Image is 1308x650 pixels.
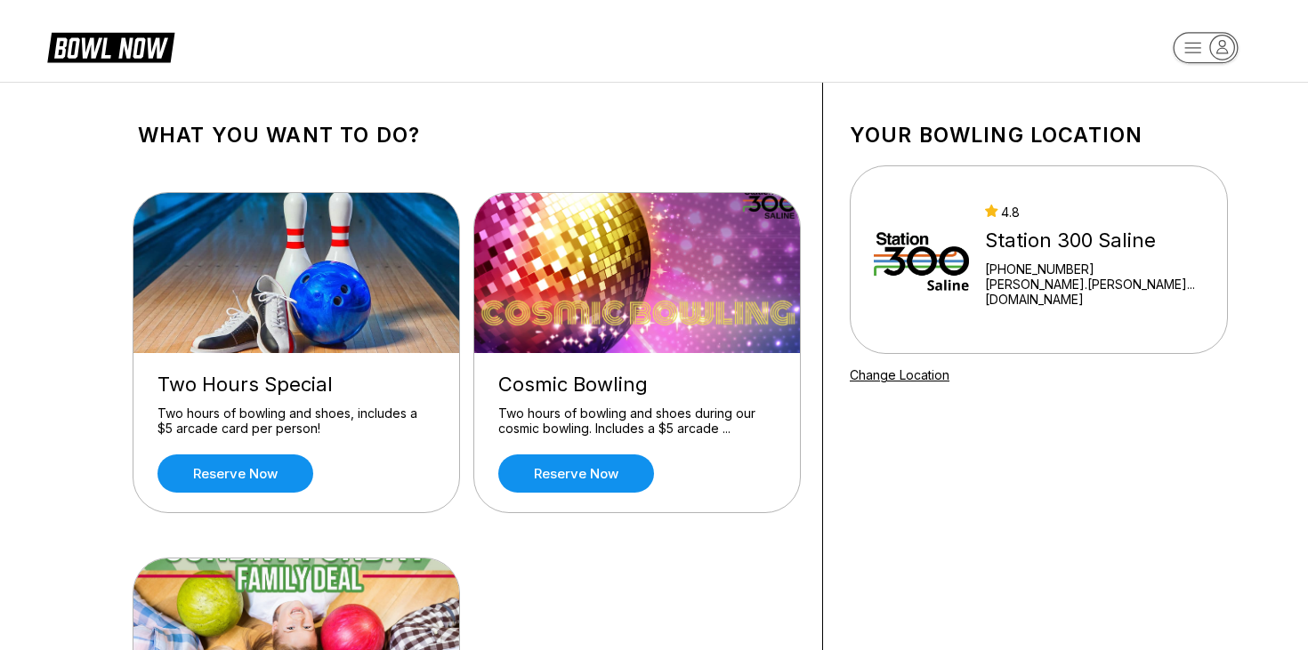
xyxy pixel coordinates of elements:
[498,454,654,493] a: Reserve now
[985,277,1204,307] a: [PERSON_NAME].[PERSON_NAME]...[DOMAIN_NAME]
[850,123,1228,148] h1: Your bowling location
[498,405,776,437] div: Two hours of bowling and shoes during our cosmic bowling. Includes a $5 arcade ...
[498,373,776,397] div: Cosmic Bowling
[474,193,802,353] img: Cosmic Bowling
[138,123,795,148] h1: What you want to do?
[985,205,1204,220] div: 4.8
[985,229,1204,253] div: Station 300 Saline
[985,261,1204,277] div: [PHONE_NUMBER]
[157,373,435,397] div: Two Hours Special
[157,454,313,493] a: Reserve now
[850,367,949,382] a: Change Location
[133,193,461,353] img: Two Hours Special
[874,193,969,326] img: Station 300 Saline
[157,405,435,437] div: Two hours of bowling and shoes, includes a $5 arcade card per person!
